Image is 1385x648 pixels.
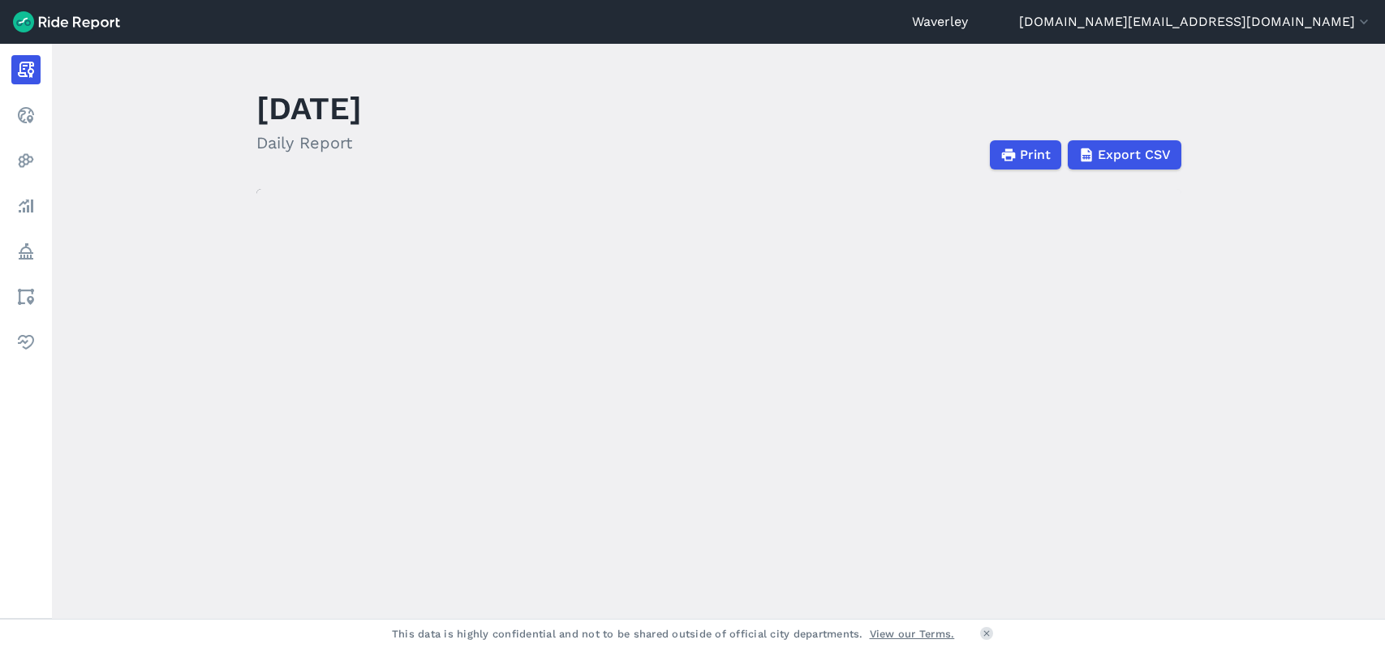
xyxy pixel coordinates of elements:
[990,140,1061,170] button: Print
[11,55,41,84] a: Report
[11,328,41,357] a: Health
[1068,140,1181,170] button: Export CSV
[912,12,968,32] a: Waverley
[11,146,41,175] a: Heatmaps
[11,237,41,266] a: Policy
[256,131,362,155] h2: Daily Report
[11,101,41,130] a: Realtime
[1020,145,1051,165] span: Print
[1098,145,1171,165] span: Export CSV
[1019,12,1372,32] button: [DOMAIN_NAME][EMAIL_ADDRESS][DOMAIN_NAME]
[870,626,955,642] a: View our Terms.
[11,191,41,221] a: Analyze
[13,11,120,32] img: Ride Report
[256,86,362,131] h1: [DATE]
[11,282,41,311] a: Areas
